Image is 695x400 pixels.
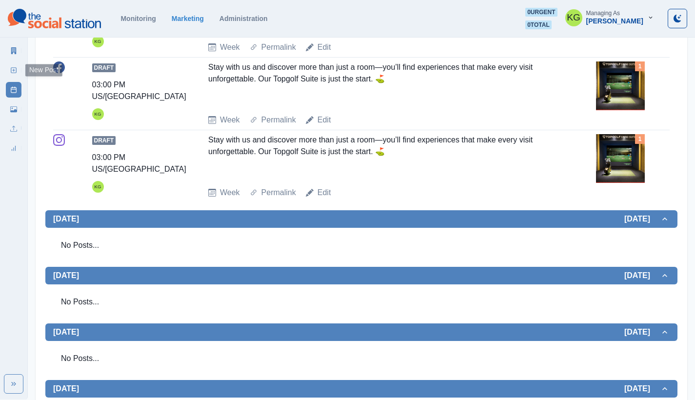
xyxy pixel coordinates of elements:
h2: [DATE] [53,384,79,393]
a: Media Library [6,101,21,117]
div: Katrina Gallardo [95,108,101,120]
div: Katrina Gallardo [95,181,101,193]
a: Edit [318,187,331,199]
span: Draft [92,136,116,145]
h2: [DATE] [624,384,660,393]
a: Permalink [261,114,296,126]
img: logoTextSVG.62801f218bc96a9b266caa72a09eb111.svg [8,9,101,28]
a: Week [220,187,240,199]
a: New Post [6,62,21,78]
a: Week [220,114,240,126]
button: [DATE][DATE] [45,210,677,228]
a: Week [220,41,240,53]
h2: [DATE] [53,271,79,280]
h2: [DATE] [53,214,79,223]
div: Stay with us and discover more than just a room—you’ll find experiences that make every visit unf... [208,134,554,179]
span: Draft [92,63,116,72]
div: [DATE][DATE] [45,341,677,380]
div: No Posts... [53,232,670,259]
h2: [DATE] [624,214,660,223]
a: Uploads [6,121,21,137]
a: Permalink [261,41,296,53]
a: Post Schedule [6,82,21,98]
div: Stay with us and discover more than just a room—you’ll find experiences that make every visit unf... [208,61,554,106]
a: Marketing [172,15,204,22]
h2: [DATE] [624,327,660,337]
h2: [DATE] [53,327,79,337]
div: [PERSON_NAME] [586,17,643,25]
div: Katrina Gallardo [95,36,101,47]
button: [DATE][DATE] [45,323,677,341]
div: [DATE][DATE] [45,228,677,267]
div: No Posts... [53,345,670,372]
button: Managing As[PERSON_NAME] [557,8,662,27]
button: Expand [4,374,23,394]
div: Managing As [586,10,620,17]
div: Total Media Attached [635,134,645,144]
a: Permalink [261,187,296,199]
div: 03:00 PM US/[GEOGRAPHIC_DATA] [92,79,186,102]
h2: [DATE] [624,271,660,280]
div: [DATE][DATE] [45,284,677,323]
div: Katrina Gallardo [567,6,580,29]
img: nqsgohyimll5m6dvccqe [596,134,645,183]
a: Edit [318,41,331,53]
button: [DATE][DATE] [45,267,677,284]
button: [DATE][DATE] [45,380,677,398]
a: Review Summary [6,140,21,156]
a: Administration [219,15,268,22]
div: No Posts... [53,288,670,316]
div: 03:00 PM US/[GEOGRAPHIC_DATA] [92,152,186,175]
span: 0 urgent [525,8,557,17]
a: Marketing Summary [6,43,21,59]
span: 0 total [525,20,552,29]
img: nqsgohyimll5m6dvccqe [596,61,645,110]
a: Edit [318,114,331,126]
div: Total Media Attached [635,61,645,71]
button: Toggle Mode [668,9,687,28]
a: Monitoring [120,15,156,22]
